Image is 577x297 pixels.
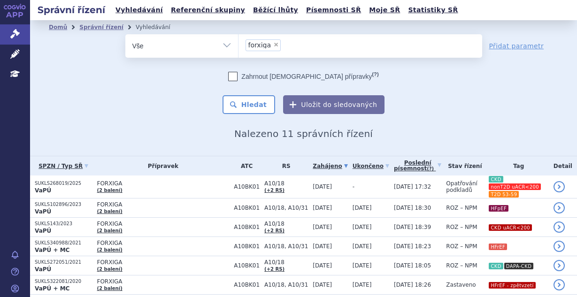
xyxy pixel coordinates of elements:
[97,188,122,193] a: (2 balení)
[97,247,122,252] a: (2 balení)
[353,224,372,230] span: [DATE]
[229,156,260,175] th: ATC
[97,259,229,266] span: FORXIGA
[283,95,385,114] button: Uložit do sledovaných
[35,228,51,234] strong: VaPÚ
[489,205,508,212] i: HFpEF
[446,282,476,288] span: Zastaveno
[35,266,51,273] strong: VaPÚ
[554,181,565,192] a: detail
[353,262,372,269] span: [DATE]
[234,224,260,230] span: A10BK01
[394,183,431,190] span: [DATE] 17:32
[273,42,279,47] span: ×
[353,205,372,211] span: [DATE]
[489,282,535,289] i: HFrEF - zpětvzetí
[97,286,122,291] a: (2 balení)
[234,282,260,288] span: A10BK01
[234,205,260,211] span: A10BK01
[554,202,565,213] a: detail
[49,24,67,30] a: Domů
[313,224,332,230] span: [DATE]
[97,278,229,285] span: FORXIGA
[549,156,577,175] th: Detail
[484,156,548,175] th: Tag
[313,205,332,211] span: [DATE]
[264,205,308,211] span: A10/18, A10/31
[97,201,229,208] span: FORXIGA
[250,4,301,16] a: Běžící lhůty
[35,240,92,246] p: SUKLS340988/2021
[113,4,166,16] a: Vyhledávání
[504,263,533,269] i: DAPA-CKD
[79,24,123,30] a: Správní řízení
[313,262,332,269] span: [DATE]
[35,247,69,253] strong: VaPÚ + MC
[313,243,332,250] span: [DATE]
[30,3,113,16] h2: Správní řízení
[372,71,378,77] abbr: (?)
[446,205,477,211] span: ROZ – NPM
[97,267,122,272] a: (2 balení)
[264,282,308,288] span: A10/18, A10/31
[353,282,372,288] span: [DATE]
[446,262,477,269] span: ROZ – NPM
[264,180,308,187] span: A10/18
[405,4,461,16] a: Statistiky SŘ
[313,282,332,288] span: [DATE]
[234,243,260,250] span: A10BK01
[35,201,92,208] p: SUKLS102896/2023
[366,4,403,16] a: Moje SŘ
[284,39,289,51] input: forxiga
[264,221,308,227] span: A10/18
[168,4,248,16] a: Referenční skupiny
[489,183,541,190] i: nonT2D uACR<200
[394,224,431,230] span: [DATE] 18:39
[394,243,431,250] span: [DATE] 18:23
[554,260,565,271] a: detail
[97,240,229,246] span: FORXIGA
[35,180,92,187] p: SUKLS268019/2025
[234,262,260,269] span: A10BK01
[223,95,276,114] button: Hledat
[228,72,378,81] label: Zahrnout [DEMOGRAPHIC_DATA] přípravky
[97,221,229,227] span: FORXIGA
[353,160,389,173] a: Ukončeno
[35,278,92,285] p: SUKLS322081/2020
[97,180,229,187] span: FORXIGA
[427,166,434,172] abbr: (?)
[35,187,51,194] strong: VaPÚ
[446,224,477,230] span: ROZ – NPM
[353,243,372,250] span: [DATE]
[446,243,477,250] span: ROZ – NPM
[35,221,92,227] p: SUKLS143/2023
[441,156,484,175] th: Stav řízení
[554,279,565,290] a: detail
[554,221,565,233] a: detail
[35,208,51,215] strong: VaPÚ
[303,4,364,16] a: Písemnosti SŘ
[260,156,308,175] th: RS
[97,228,122,233] a: (2 balení)
[313,183,332,190] span: [DATE]
[394,205,431,211] span: [DATE] 18:30
[264,188,285,193] a: (+2 RS)
[394,156,441,175] a: Poslednípísemnost(?)
[394,262,431,269] span: [DATE] 18:05
[313,160,347,173] a: Zahájeno
[234,183,260,190] span: A10BK01
[136,20,183,34] li: Vyhledávání
[489,224,532,231] i: CKD uACR<200
[264,228,285,233] a: (+2 RS)
[489,191,519,198] i: T2D 53-59
[446,180,477,193] span: Opatřování podkladů
[394,282,431,288] span: [DATE] 18:26
[353,183,354,190] span: -
[554,241,565,252] a: detail
[264,259,308,266] span: A10/18
[489,41,544,51] a: Přidat parametr
[489,244,507,250] i: HFrEF
[489,176,503,183] i: CKD
[248,42,271,48] span: forxiga
[264,243,308,250] span: A10/18, A10/31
